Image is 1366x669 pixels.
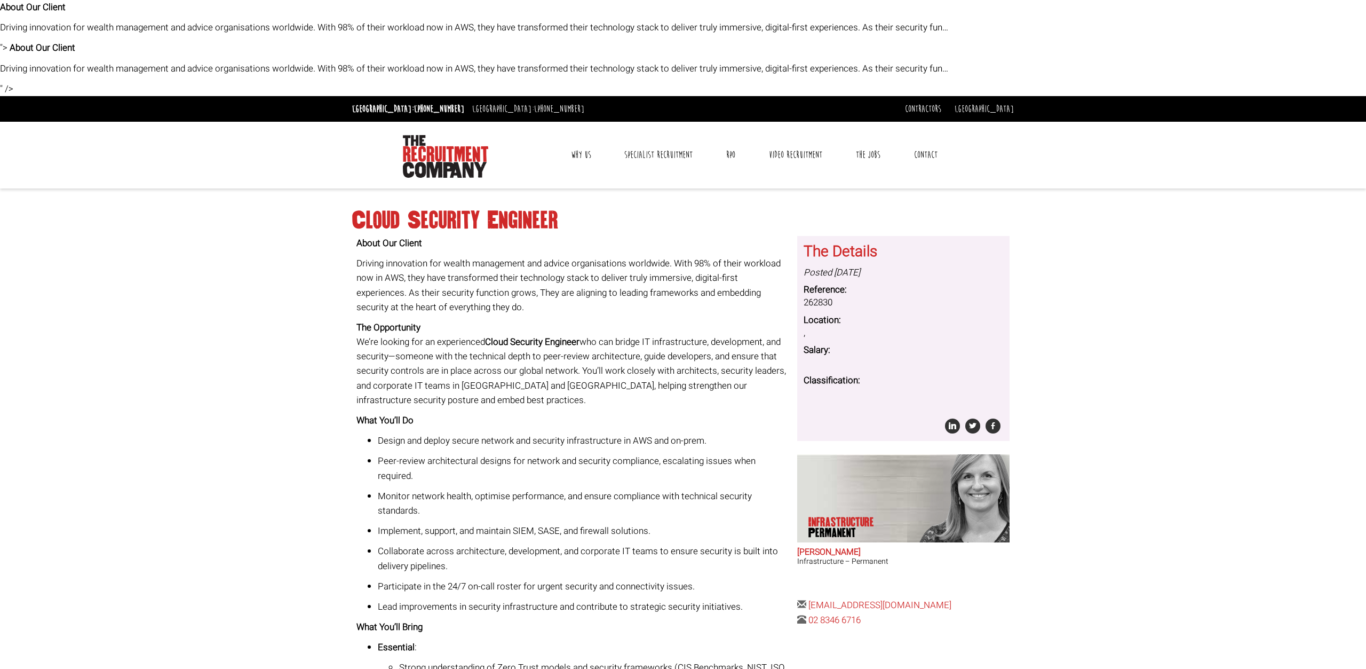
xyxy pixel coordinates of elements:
strong: What You’ll Bring [356,620,423,634]
a: The Jobs [848,141,888,168]
a: [PHONE_NUMBER] [414,103,464,115]
dd: 262830 [804,296,1003,309]
p: Participate in the 24/7 on-call roster for urgent security and connectivity issues. [378,579,790,594]
h3: Infrastructure – Permanent [797,557,1010,565]
dt: Salary: [804,344,1003,357]
p: Infrastructure [808,517,871,538]
a: Contractors [905,103,941,115]
a: Why Us [563,141,599,168]
p: Lead improvements in security infrastructure and contribute to strategic security initiatives. [378,600,790,614]
a: RPO [718,141,743,168]
p: Peer-review architectural designs for network and security compliance, escalating issues when req... [378,454,790,483]
a: [PHONE_NUMBER] [534,103,584,115]
dt: Location: [804,314,1003,327]
strong: About Our Client [10,41,75,54]
img: The Recruitment Company [403,135,488,178]
a: [GEOGRAPHIC_DATA] [955,103,1014,115]
span: Permanent [808,528,871,538]
strong: About Our Client [356,237,422,250]
dt: Classification: [804,374,1003,387]
p: We’re looking for an experienced who can bridge IT infrastructure, development, and security—some... [356,320,790,407]
a: [EMAIL_ADDRESS][DOMAIN_NAME] [808,599,951,612]
a: Video Recruitment [761,141,830,168]
strong: The Opportunity [356,321,420,334]
h2: [PERSON_NAME] [797,548,1010,557]
a: Contact [906,141,946,168]
a: 02 8346 6716 [808,613,861,627]
p: Collaborate across architecture, development, and corporate IT teams to ensure security is built ... [378,544,790,573]
p: : [378,640,790,655]
li: [GEOGRAPHIC_DATA]: [470,100,587,117]
p: Design and deploy secure network and security infrastructure in AWS and on-prem. [378,434,790,448]
dt: Reference: [804,284,1003,296]
strong: Essential [378,641,415,654]
strong: Cloud Security Engineer [485,335,579,349]
h1: Cloud Security Engineer [352,211,1014,230]
p: Implement, support, and maintain SIEM, SASE, and firewall solutions. [378,524,790,538]
i: Posted [DATE] [804,266,860,279]
h3: The Details [804,244,1003,261]
p: Driving innovation for wealth management and advice organisations worldwide. With 98% of their wo... [356,256,790,314]
strong: What You’ll Do [356,414,414,427]
li: [GEOGRAPHIC_DATA]: [350,100,467,117]
img: Amanda Evans's Our Infrastructure Permanent [907,454,1010,542]
p: Monitor network health, optimise performance, and ensure compliance with technical security stand... [378,489,790,518]
a: Specialist Recruitment [616,141,701,168]
dd: , [804,327,1003,340]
